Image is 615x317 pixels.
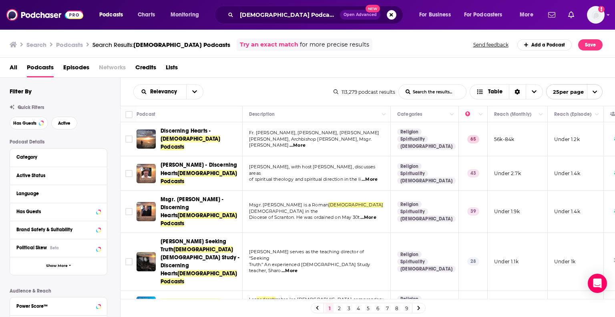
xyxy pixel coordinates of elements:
span: Toggle select row [125,170,133,177]
span: sobre los [DEMOGRAPHIC_DATA] comprenden: charlas de [249,297,383,309]
span: Monitoring [171,9,199,20]
a: Try an exact match [240,40,298,49]
button: open menu [94,8,133,21]
a: 1 [326,303,334,313]
input: Search podcasts, credits, & more... [237,8,340,21]
div: Search Results: [92,41,230,48]
a: Sharon Doran Seeking Truth Catholic Bible Study - Discerning Hearts Catholic Podcasts [137,252,156,271]
div: Language [16,191,95,196]
span: Podcasts [27,61,54,77]
h3: Podcasts [56,41,83,48]
a: [DEMOGRAPHIC_DATA] Podcasts [161,298,240,314]
span: [DEMOGRAPHIC_DATA] Study - Discerning Hearts [161,254,239,277]
span: [PERSON_NAME] Seeking Truth [161,238,227,253]
p: Under 1.9k [494,208,520,215]
button: open menu [186,85,203,99]
span: More [520,9,533,20]
div: Power Score [465,109,476,119]
div: Podcast [137,109,155,119]
a: Search Results:[DEMOGRAPHIC_DATA] Podcasts [92,41,230,48]
span: for more precise results [300,40,369,49]
a: Add a Podcast [517,39,572,50]
p: 39 [467,207,479,215]
button: Show profile menu [587,6,605,24]
span: [DEMOGRAPHIC_DATA] Podcasts [133,41,230,48]
button: Active [51,117,77,129]
span: Los [249,297,257,302]
a: 5 [364,303,372,313]
a: Podchaser - Follow, Share and Rate Podcasts [6,7,83,22]
div: Description [249,109,275,119]
h2: Choose View [470,84,543,99]
a: 6 [374,303,382,313]
button: Column Actions [536,110,546,119]
img: Discerning Hearts - Catholic Podcasts [137,129,156,149]
div: Beta [50,245,59,250]
button: open menu [546,84,603,99]
button: Language [16,188,100,198]
div: Reach (Episode) [554,109,591,119]
div: Active Status [16,173,95,178]
span: [DEMOGRAPHIC_DATA] [328,202,383,208]
a: 9 [402,303,410,313]
p: Under 1.4k [554,208,580,215]
p: Under 2.7k [494,170,521,177]
span: Show More [46,264,68,268]
div: Category [16,154,95,160]
span: Episodes [63,61,89,77]
a: Spirituality [397,136,428,142]
span: Toggle select row [125,208,133,215]
a: Discerning Hearts -[DEMOGRAPHIC_DATA] Podcasts [161,127,240,151]
p: Under 1.4k [554,170,580,177]
button: Open AdvancedNew [340,10,380,20]
button: open menu [459,8,514,21]
p: Under 1k [554,258,575,265]
a: 3 [345,303,353,313]
p: Under 1.2k [554,136,580,143]
span: Networks [99,61,126,77]
span: [DEMOGRAPHIC_DATA] in the [249,208,318,214]
button: Send feedback [471,41,511,48]
span: [PERSON_NAME], with host [PERSON_NAME], discusses areas [249,164,375,176]
span: Active [58,121,70,125]
button: Active Status [16,170,100,180]
div: Has Guests [16,209,94,214]
a: Dr. Anthony Lilles - Discerning Hearts Catholic Podcasts [137,164,156,183]
span: For Business [419,9,451,20]
a: 2 [335,303,343,313]
img: Catholic Podcasts [137,297,156,316]
img: User Profile [587,6,605,24]
span: Logged in as shcarlos [587,6,605,24]
span: Political Skew [16,245,47,250]
a: Charts [133,8,160,21]
button: open menu [414,8,461,21]
span: [DEMOGRAPHIC_DATA] Podcasts [161,170,237,185]
a: [PERSON_NAME] - Discerning Hearts[DEMOGRAPHIC_DATA] Podcasts [161,161,240,185]
button: Has Guests [16,206,100,216]
span: [DEMOGRAPHIC_DATA] Podcasts [161,270,237,285]
span: Credits [135,61,156,77]
h3: Search [26,41,46,48]
button: Brand Safety & Suitability [16,224,100,234]
a: Religion [397,129,422,135]
button: open menu [165,8,209,21]
a: Spirituality [397,170,428,177]
div: Reach (Monthly) [494,109,531,119]
p: 28 [467,257,479,265]
p: Under 1.1k [494,258,519,265]
div: Sort Direction [509,85,526,99]
span: [PERSON_NAME] - Discerning Hearts [161,162,237,176]
p: Audience & Reach [10,288,107,294]
span: podcasts [257,297,276,302]
div: Open Intercom Messenger [588,274,607,293]
span: Lists [166,61,178,77]
span: All [10,61,17,77]
a: 8 [393,303,401,313]
span: Truth.” An experienced [DEMOGRAPHIC_DATA] Study teacher, Sharo [249,262,370,274]
a: [DEMOGRAPHIC_DATA] [397,266,456,272]
a: [DEMOGRAPHIC_DATA] [397,178,456,184]
svg: Add a profile image [598,6,605,12]
span: of spiritual theology and spiritual direction in the li [249,176,361,182]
